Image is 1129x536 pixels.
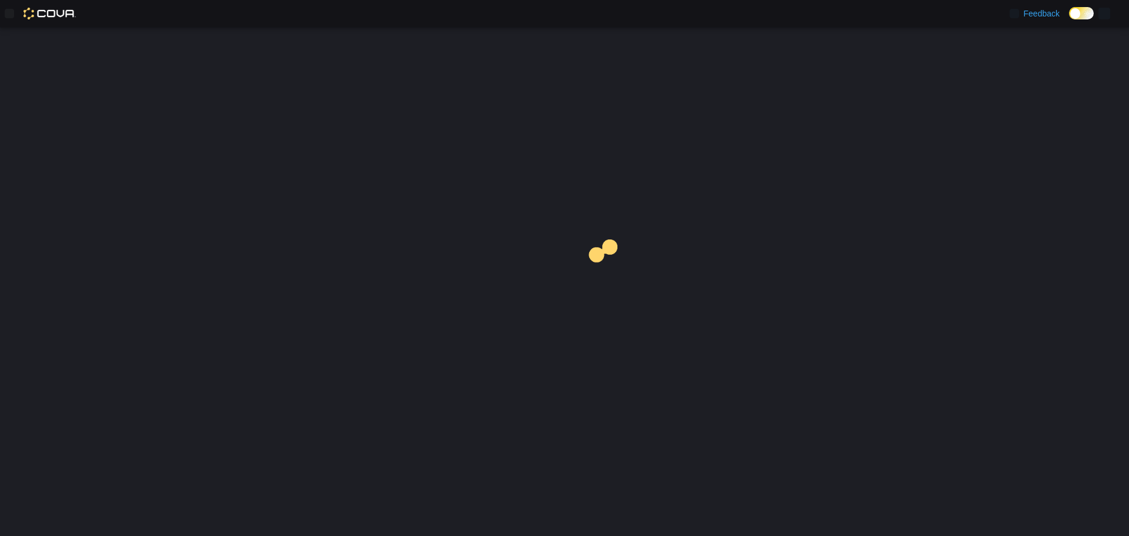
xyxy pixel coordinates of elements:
img: Cova [24,8,76,19]
img: cova-loader [564,231,653,319]
a: Feedback [1005,2,1064,25]
span: Feedback [1024,8,1060,19]
input: Dark Mode [1069,7,1094,19]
